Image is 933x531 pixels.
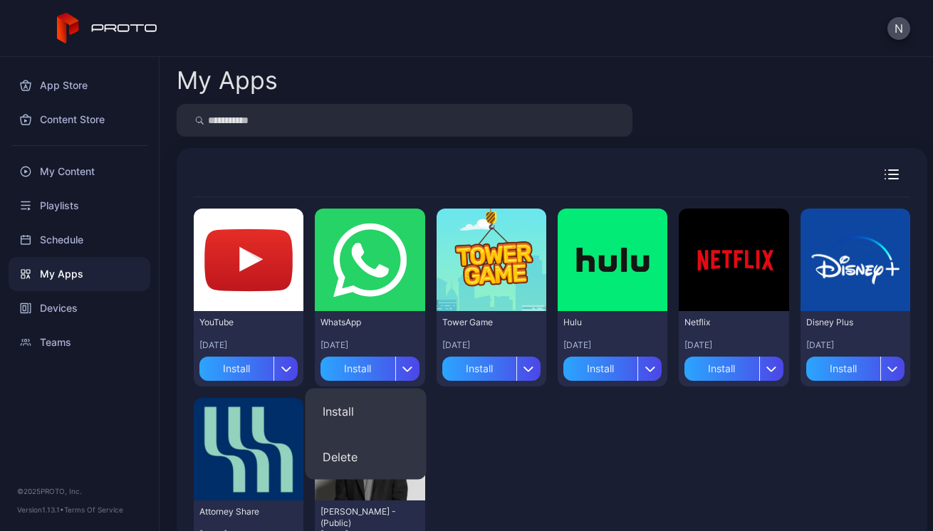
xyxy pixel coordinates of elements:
[442,317,521,328] div: Tower Game
[199,506,278,517] div: Attorney Share
[563,340,662,351] div: [DATE]
[9,325,150,359] a: Teams
[684,340,783,351] div: [DATE]
[442,351,541,381] button: Install
[306,434,427,480] button: Delete
[199,351,298,381] button: Install
[684,351,783,381] button: Install
[199,357,273,381] div: Install
[320,506,399,529] div: David N Persona - (Public)
[9,223,150,257] a: Schedule
[9,257,150,291] a: My Apps
[442,340,541,351] div: [DATE]
[320,351,419,381] button: Install
[442,357,516,381] div: Install
[9,189,150,223] a: Playlists
[64,505,123,514] a: Terms Of Service
[9,102,150,137] a: Content Store
[320,317,399,328] div: WhatsApp
[684,317,763,328] div: Netflix
[563,357,637,381] div: Install
[199,340,298,351] div: [DATE]
[806,357,880,381] div: Install
[17,485,142,497] div: © 2025 PROTO, Inc.
[177,68,278,93] div: My Apps
[684,357,759,381] div: Install
[9,68,150,102] a: App Store
[306,389,427,434] button: Install
[806,317,885,328] div: Disney Plus
[9,154,150,189] a: My Content
[806,340,905,351] div: [DATE]
[320,357,395,381] div: Install
[563,351,662,381] button: Install
[199,317,278,328] div: YouTube
[17,505,64,514] span: Version 1.13.1 •
[320,340,419,351] div: [DATE]
[806,351,905,381] button: Install
[887,17,910,40] button: N
[563,317,642,328] div: Hulu
[9,291,150,325] a: Devices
